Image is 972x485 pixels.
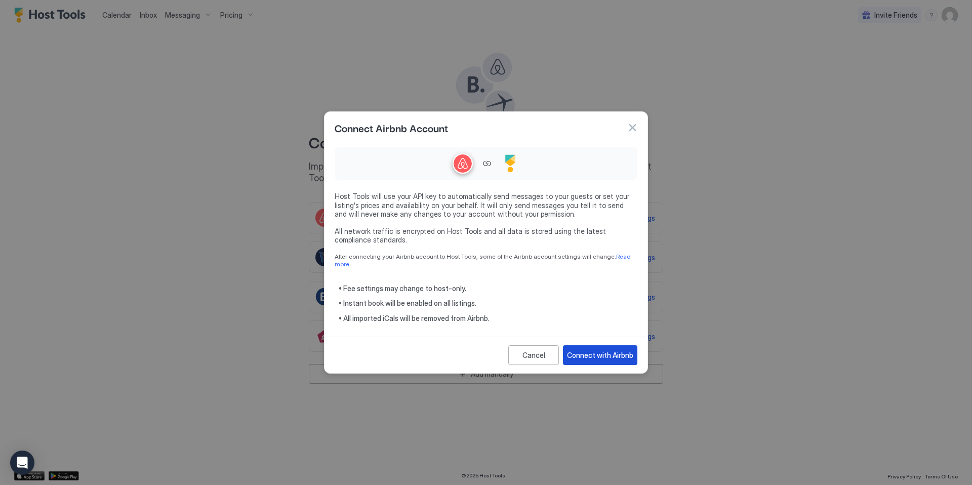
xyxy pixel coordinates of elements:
div: Open Intercom Messenger [10,451,34,475]
button: Connect with Airbnb [563,345,637,365]
span: After connecting your Airbnb account to Host Tools, some of the Airbnb account settings will change. [335,253,637,268]
span: All network traffic is encrypted on Host Tools and all data is stored using the latest compliance... [335,227,637,245]
span: • Fee settings may change to host-only. [339,284,637,293]
div: Cancel [522,350,545,360]
span: • All imported iCals will be removed from Airbnb. [339,314,637,323]
span: Connect Airbnb Account [335,120,448,135]
span: • Instant book will be enabled on all listings. [339,299,637,308]
a: Read more. [335,253,632,268]
span: Host Tools will use your API key to automatically send messages to your guests or set your listin... [335,192,637,219]
div: Connect with Airbnb [567,350,633,360]
button: Cancel [508,345,559,365]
